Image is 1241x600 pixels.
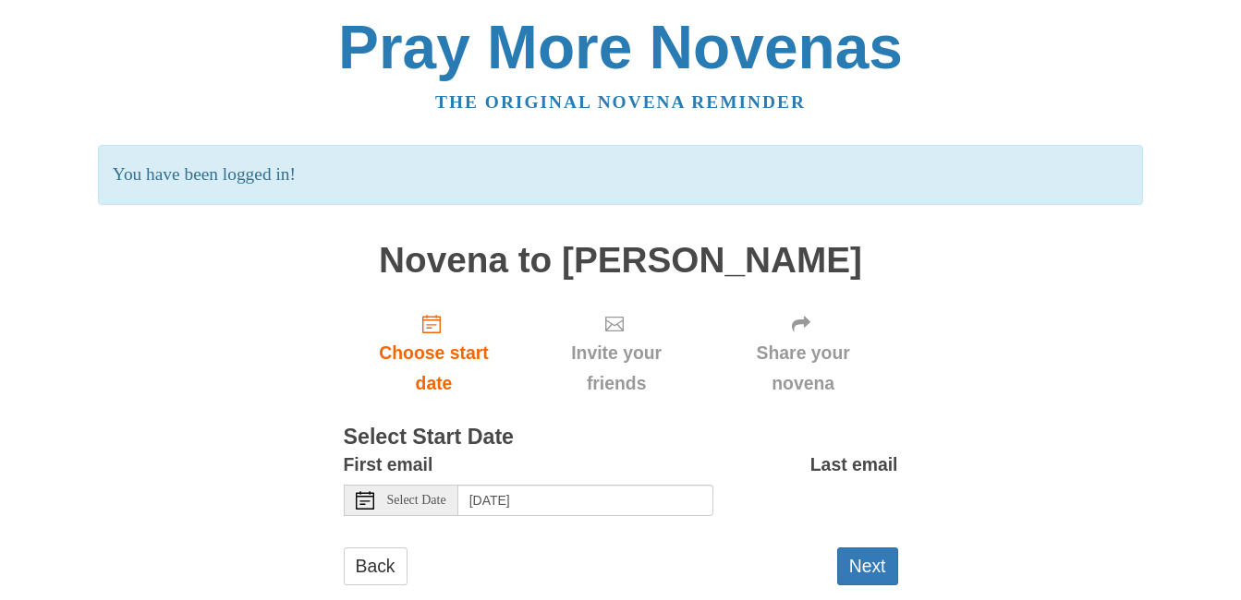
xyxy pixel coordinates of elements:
[344,298,525,408] a: Choose start date
[338,13,903,81] a: Pray More Novenas
[727,338,880,399] span: Share your novena
[344,241,898,281] h1: Novena to [PERSON_NAME]
[98,145,1143,205] p: You have been logged in!
[709,298,898,408] div: Click "Next" to confirm your start date first.
[344,426,898,450] h3: Select Start Date
[524,298,708,408] div: Click "Next" to confirm your start date first.
[542,338,689,399] span: Invite your friends
[344,547,408,585] a: Back
[435,92,806,112] a: The original novena reminder
[837,547,898,585] button: Next
[387,494,446,507] span: Select Date
[362,338,506,399] span: Choose start date
[810,450,898,480] label: Last email
[344,450,433,480] label: First email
